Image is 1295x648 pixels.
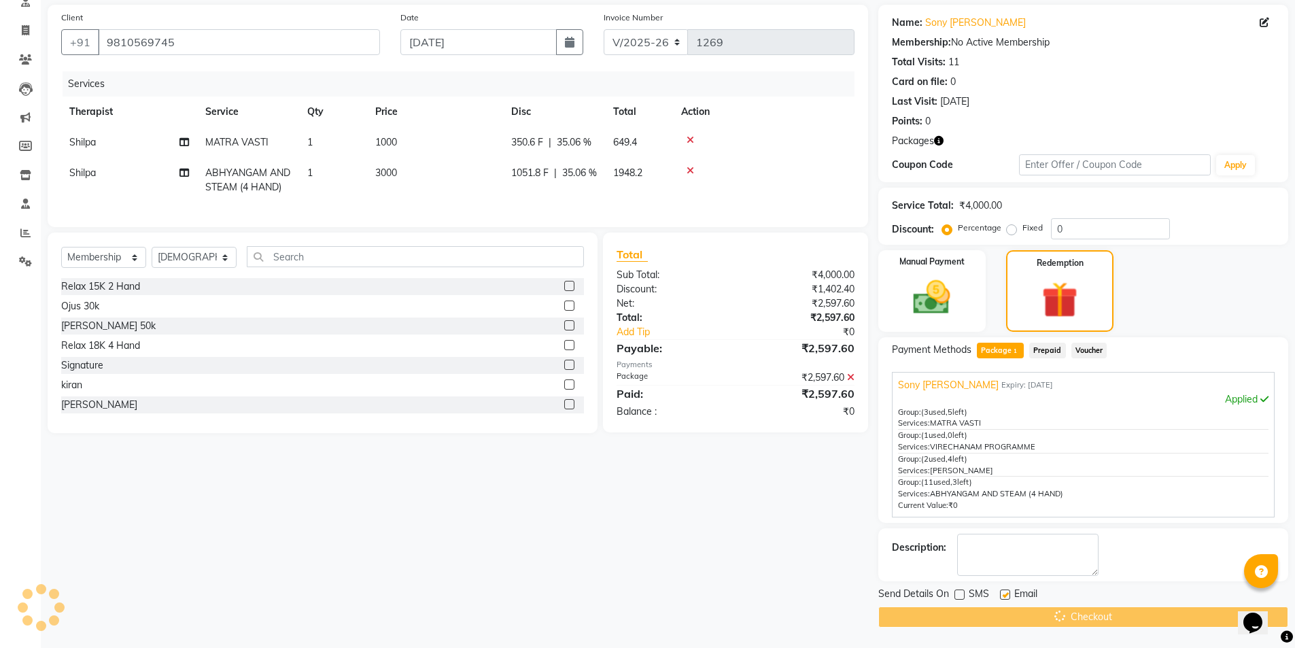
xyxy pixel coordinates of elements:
span: Voucher [1071,343,1107,358]
span: used, left) [921,454,967,464]
input: Search by Name/Mobile/Email/Code [98,29,380,55]
span: 1 [307,136,313,148]
span: (1 [921,430,929,440]
span: MATRA VASTI [930,418,981,428]
span: 1000 [375,136,397,148]
div: Net: [606,296,736,311]
span: ₹0 [948,500,958,510]
div: Ojus 30k [61,299,99,313]
div: [DATE] [940,95,969,109]
span: (11 [921,477,933,487]
th: Action [673,97,854,127]
span: Services: [898,442,930,451]
div: ₹0 [736,405,865,419]
div: Total Visits: [892,55,946,69]
div: ₹1,402.40 [736,282,865,296]
div: ₹2,597.60 [736,371,865,385]
span: 1948.2 [613,167,642,179]
div: Payable: [606,340,736,356]
th: Qty [299,97,367,127]
th: Price [367,97,503,127]
span: 35.06 % [557,135,591,150]
label: Percentage [958,222,1001,234]
img: _gift.svg [1031,277,1089,322]
button: Apply [1216,155,1255,175]
div: ₹2,597.60 [736,340,865,356]
span: Services: [898,466,930,475]
span: 3 [952,477,957,487]
div: Discount: [606,282,736,296]
img: _cash.svg [901,276,962,319]
span: 649.4 [613,136,637,148]
input: Enter Offer / Coupon Code [1019,154,1211,175]
span: VIRECHANAM PROGRAMME [930,442,1035,451]
span: 35.06 % [562,166,597,180]
span: Total [617,248,648,262]
div: ₹2,597.60 [736,386,865,402]
div: Card on file: [892,75,948,89]
div: ₹4,000.00 [959,199,1002,213]
span: Package [977,343,1024,358]
div: Service Total: [892,199,954,213]
button: +91 [61,29,99,55]
span: Email [1014,587,1037,604]
div: No Active Membership [892,35,1275,50]
span: Services: [898,418,930,428]
span: Payment Methods [892,343,971,357]
div: 0 [950,75,956,89]
span: Group: [898,477,921,487]
div: Discount: [892,222,934,237]
span: 3000 [375,167,397,179]
span: ABHYANGAM AND STEAM (4 HAND) [930,489,1063,498]
div: Total: [606,311,736,325]
div: Services [63,71,865,97]
span: | [554,166,557,180]
span: Packages [892,134,934,148]
span: Sony [PERSON_NAME] [898,378,999,392]
span: 1051.8 F [511,166,549,180]
div: Sub Total: [606,268,736,282]
span: 1 [1012,347,1019,356]
span: Services: [898,489,930,498]
div: ₹4,000.00 [736,268,865,282]
div: 0 [925,114,931,129]
div: Relax 18K 4 Hand [61,339,140,353]
div: Points: [892,114,922,129]
label: Manual Payment [899,256,965,268]
span: Send Details On [878,587,949,604]
span: Prepaid [1029,343,1066,358]
div: kiran [61,378,82,392]
div: Coupon Code [892,158,1020,172]
div: [PERSON_NAME] [61,398,137,412]
div: 11 [948,55,959,69]
div: Membership: [892,35,951,50]
div: Signature [61,358,103,373]
th: Therapist [61,97,197,127]
span: (2 [921,454,929,464]
div: ₹2,597.60 [736,311,865,325]
span: Shilpa [69,167,96,179]
span: [PERSON_NAME] [930,466,993,475]
span: 5 [948,407,952,417]
a: Add Tip [606,325,757,339]
label: Fixed [1022,222,1043,234]
label: Date [400,12,419,24]
div: Name: [892,16,922,30]
div: [PERSON_NAME] 50k [61,319,156,333]
span: 4 [948,454,952,464]
div: Applied [898,392,1268,407]
label: Redemption [1037,257,1084,269]
th: Disc [503,97,605,127]
span: Expiry: [DATE] [1001,379,1053,391]
span: used, left) [921,407,967,417]
span: (3 [921,407,929,417]
span: Group: [898,407,921,417]
div: Paid: [606,386,736,402]
div: Balance : [606,405,736,419]
div: Description: [892,541,946,555]
span: Group: [898,430,921,440]
span: used, left) [921,477,972,487]
span: used, left) [921,430,967,440]
div: Relax 15K 2 Hand [61,279,140,294]
div: Last Visit: [892,95,937,109]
